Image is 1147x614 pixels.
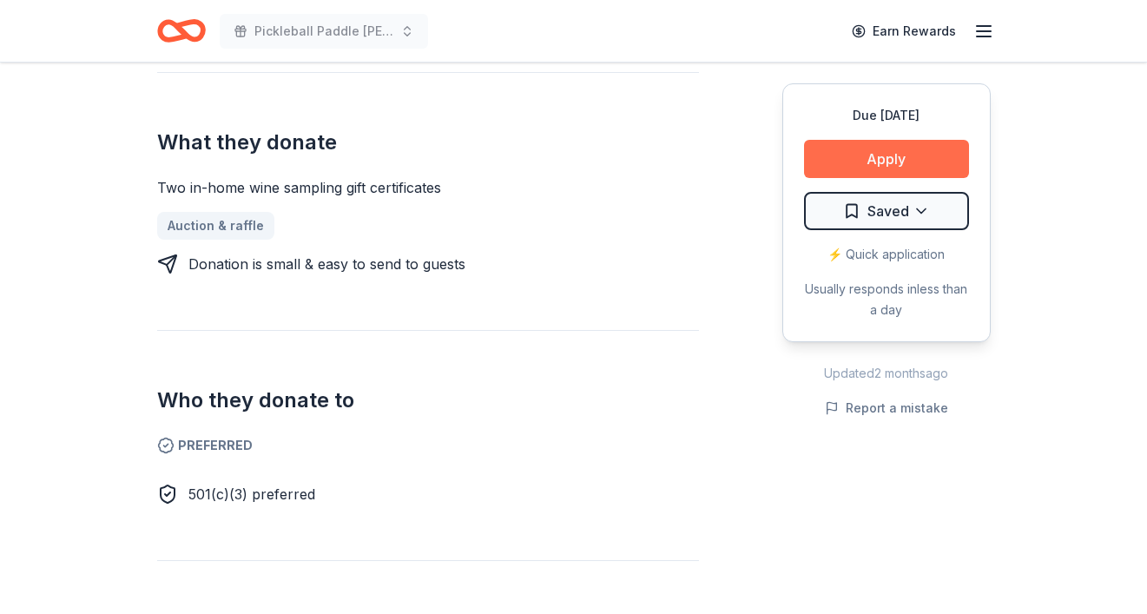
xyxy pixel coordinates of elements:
[804,279,969,320] div: Usually responds in less than a day
[825,398,948,419] button: Report a mistake
[841,16,966,47] a: Earn Rewards
[867,200,909,222] span: Saved
[804,192,969,230] button: Saved
[157,386,699,414] h2: Who they donate to
[157,129,699,156] h2: What they donate
[157,435,699,456] span: Preferred
[254,21,393,42] span: Pickleball Paddle [PERSON_NAME]: Serving Hope, Changing Lives
[804,140,969,178] button: Apply
[220,14,428,49] button: Pickleball Paddle [PERSON_NAME]: Serving Hope, Changing Lives
[157,212,274,240] a: Auction & raffle
[804,244,969,265] div: ⚡️ Quick application
[157,10,206,51] a: Home
[804,105,969,126] div: Due [DATE]
[188,254,465,274] div: Donation is small & easy to send to guests
[157,177,699,198] div: Two in-home wine sampling gift certificates
[188,485,315,503] span: 501(c)(3) preferred
[782,363,991,384] div: Updated 2 months ago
